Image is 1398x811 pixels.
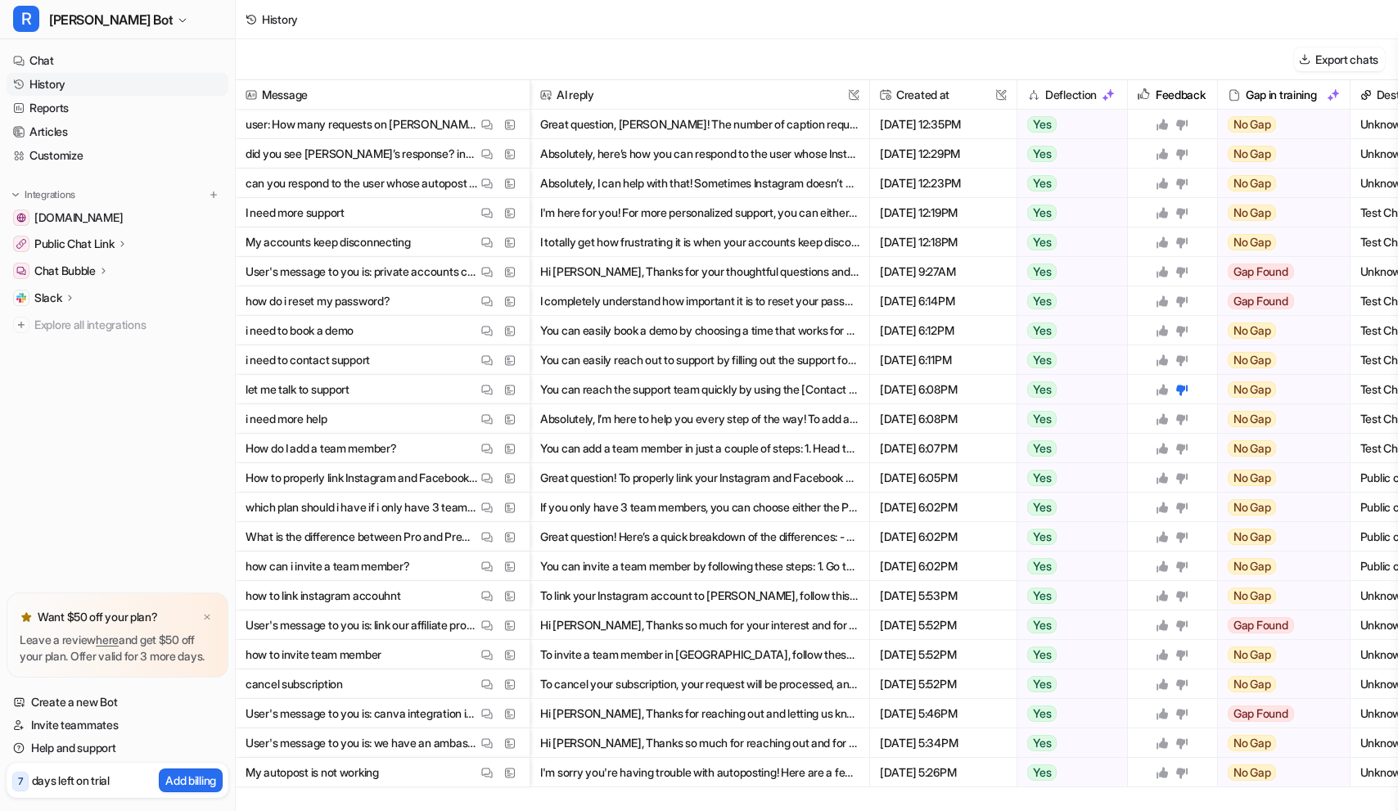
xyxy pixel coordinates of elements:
p: 7 [18,774,23,789]
span: No Gap [1228,440,1277,457]
span: No Gap [1228,529,1277,545]
span: Yes [1027,234,1057,250]
p: My autopost is not working [246,758,379,787]
a: Reports [7,97,228,119]
span: Yes [1027,116,1057,133]
button: Yes [1017,758,1118,787]
span: No Gap [1228,470,1277,486]
button: Yes [1017,375,1118,404]
button: No Gap [1218,434,1339,463]
span: No Gap [1228,352,1277,368]
a: History [7,73,228,96]
button: Yes [1017,228,1118,257]
button: Great question, [PERSON_NAME]! The number of caption requests you can make with [PERSON_NAME] dep... [540,110,859,139]
a: Help and support [7,737,228,759]
div: Gap in training [1224,80,1343,110]
p: Chat Bubble [34,263,96,279]
button: No Gap [1218,345,1339,375]
span: No Gap [1228,234,1277,250]
span: Gap Found [1228,617,1294,633]
button: You can reach the support team quickly by using the [Contact Us form]([URL][DOMAIN_NAME]—you’ll g... [540,375,859,404]
span: [DATE] 5:52PM [877,611,1010,640]
p: My accounts keep disconnecting [246,228,411,257]
span: [DATE] 6:05PM [877,463,1010,493]
span: No Gap [1228,499,1277,516]
span: Yes [1027,264,1057,280]
button: You can easily reach out to support by filling out the support form on the [PERSON_NAME] website.... [540,345,859,375]
button: Integrations [7,187,80,203]
button: No Gap [1218,640,1339,669]
button: To invite a team member in [GEOGRAPHIC_DATA], follow these steps: - Go to Billing > Manage Subscr... [540,640,859,669]
button: Absolutely, here’s how you can respond to the user whose Instagram autopost failed, integrating [... [540,139,859,169]
span: [DATE] 6:12PM [877,316,1010,345]
button: No Gap [1218,493,1339,522]
p: Add billing [165,772,216,789]
span: Message [242,80,523,110]
span: Created at [877,80,1010,110]
span: [DATE] 6:14PM [877,286,1010,316]
p: I need more support [246,198,345,228]
span: No Gap [1228,146,1277,162]
span: Yes [1027,146,1057,162]
button: Yes [1017,434,1118,463]
button: Yes [1017,611,1118,640]
button: I'm here for you! For more personalized support, you can either use the support form at [PERSON_N... [540,198,859,228]
span: [DATE] 6:08PM [877,404,1010,434]
span: Yes [1027,499,1057,516]
button: Yes [1017,404,1118,434]
p: i need more help [246,404,327,434]
span: No Gap [1228,381,1277,398]
button: Yes [1017,198,1118,228]
button: No Gap [1218,375,1339,404]
span: Yes [1027,676,1057,692]
button: Hi [PERSON_NAME], Thanks for reaching out and letting us know about the issue. We're aware that t... [540,699,859,728]
span: No Gap [1228,322,1277,339]
button: Gap Found [1218,286,1339,316]
p: Integrations [25,188,75,201]
button: I completely understand how important it is to reset your password quickly! While there aren't de... [540,286,859,316]
span: Yes [1027,205,1057,221]
button: No Gap [1218,552,1339,581]
span: [DATE] 6:07PM [877,434,1010,463]
span: Yes [1027,381,1057,398]
button: No Gap [1218,758,1339,787]
p: which plan should i have if i only have 3 team members? [246,493,477,522]
button: Yes [1017,581,1118,611]
img: explore all integrations [13,317,29,333]
button: You can invite a team member by following these steps: 1. Go to your Organization settings (top l... [540,552,859,581]
span: [DATE] 5:52PM [877,640,1010,669]
span: Yes [1027,529,1057,545]
button: No Gap [1218,110,1339,139]
span: Yes [1027,411,1057,427]
button: Yes [1017,316,1118,345]
span: Yes [1027,558,1057,574]
img: star [20,611,33,624]
p: i need to contact support [246,345,370,375]
span: [DATE] 12:35PM [877,110,1010,139]
span: [DATE] 5:53PM [877,581,1010,611]
p: User's message to you is: private accounts cannot be tagged/collaborators when autoposting using ... [246,257,477,286]
p: User's message to you is: link our affiliate program, tell her we will get back to her The user's... [246,611,477,640]
button: Yes [1017,345,1118,375]
img: expand menu [10,189,21,200]
span: Yes [1027,470,1057,486]
button: Absolutely, I can help with that! Sometimes Instagram doesn’t provide detailed error messages, wh... [540,169,859,198]
button: Yes [1017,463,1118,493]
p: User's message to you is: we have an ambassador program (free [PERSON_NAME] if they post once a m... [246,728,477,758]
span: [DATE] 12:19PM [877,198,1010,228]
a: here [96,633,119,647]
button: No Gap [1218,404,1339,434]
span: Yes [1027,705,1057,722]
a: Invite teammates [7,714,228,737]
span: No Gap [1228,411,1277,427]
button: Gap Found [1218,611,1339,640]
button: No Gap [1218,522,1339,552]
span: No Gap [1228,175,1277,191]
button: No Gap [1218,139,1339,169]
p: days left on trial [32,772,110,789]
span: [DATE] 12:23PM [877,169,1010,198]
p: How do I add a team member? [246,434,396,463]
button: Yes [1017,286,1118,316]
img: Slack [16,293,26,303]
button: Yes [1017,493,1118,522]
